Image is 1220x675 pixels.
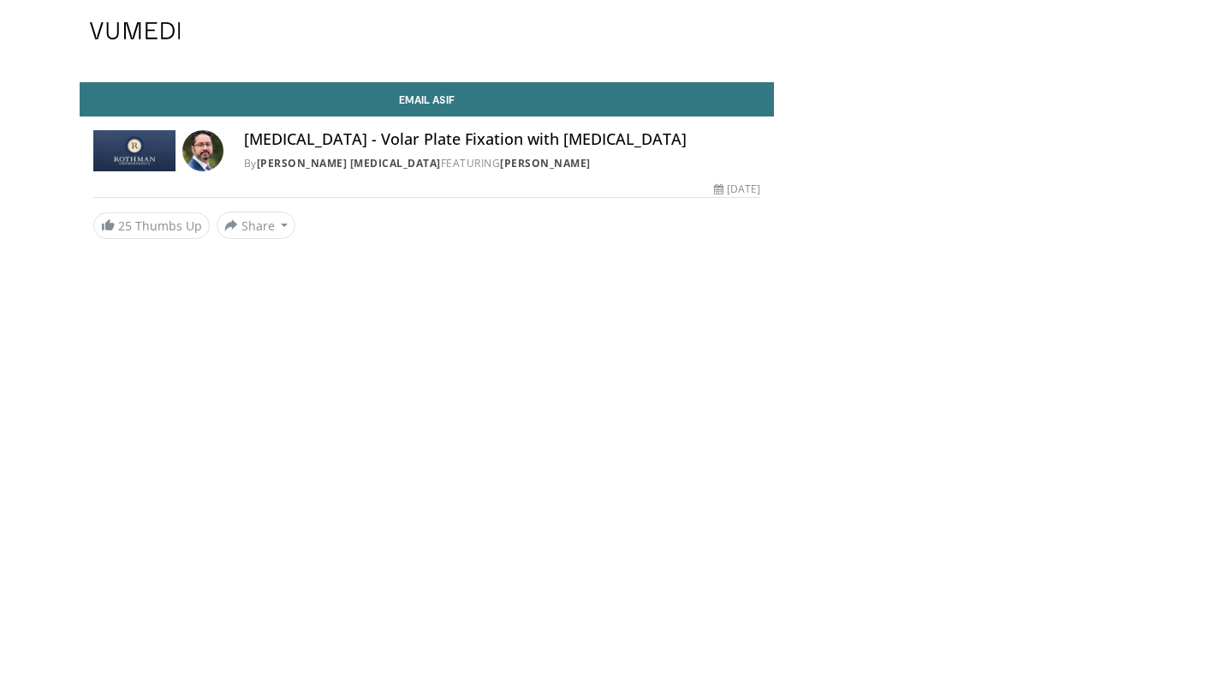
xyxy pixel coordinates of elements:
[244,156,761,171] div: By FEATURING
[217,212,296,239] button: Share
[80,82,775,116] a: Email Asif
[500,156,591,170] a: [PERSON_NAME]
[93,130,176,171] img: Rothman Hand Surgery
[90,22,181,39] img: VuMedi Logo
[118,218,132,234] span: 25
[244,130,761,149] h4: [MEDICAL_DATA] - Volar Plate Fixation with [MEDICAL_DATA]
[257,156,441,170] a: [PERSON_NAME] [MEDICAL_DATA]
[714,182,760,197] div: [DATE]
[93,212,210,239] a: 25 Thumbs Up
[182,130,223,171] img: Avatar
